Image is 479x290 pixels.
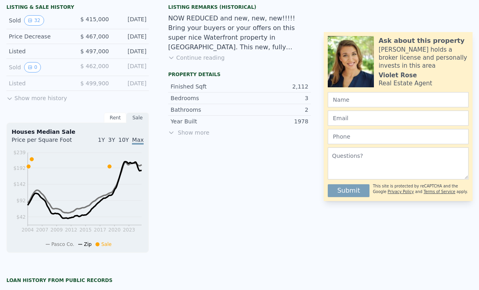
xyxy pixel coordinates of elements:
[51,227,63,233] tspan: 2009
[170,83,239,91] div: Finished Sqft
[239,94,309,102] div: 3
[373,181,469,197] div: This site is protected by reCAPTCHA and the Google and apply.
[118,137,129,143] span: 10Y
[168,54,225,62] button: Continue reading
[22,227,34,233] tspan: 2004
[115,62,146,72] div: [DATE]
[13,150,26,155] tspan: $239
[168,4,311,10] div: Listing Remarks (Historical)
[24,15,44,26] button: View historical data
[168,14,311,52] div: NOW REDUCED and new, new, new!!!!! Bring your buyers or your offers on this super nice Waterfront...
[80,80,109,87] span: $ 499,900
[239,106,309,114] div: 2
[84,242,91,247] span: Zip
[379,79,432,87] div: Real Estate Agent
[9,32,71,40] div: Price Decrease
[13,165,26,171] tspan: $192
[123,227,135,233] tspan: 2023
[6,277,149,284] div: Loan history from public records
[51,242,74,247] span: Pasco Co.
[9,79,71,87] div: Listed
[168,71,311,78] div: Property details
[328,184,370,197] button: Submit
[104,113,126,123] div: Rent
[132,137,144,145] span: Max
[239,117,309,125] div: 1978
[328,92,469,107] input: Name
[115,47,146,55] div: [DATE]
[9,47,71,55] div: Listed
[168,129,311,137] span: Show more
[80,63,109,69] span: $ 462,000
[80,16,109,22] span: $ 415,000
[24,62,41,72] button: View historical data
[6,91,67,102] button: Show more history
[12,128,144,136] div: Houses Median Sale
[108,227,121,233] tspan: 2020
[424,189,455,194] a: Terms of Service
[9,15,71,26] div: Sold
[170,106,239,114] div: Bathrooms
[108,137,115,143] span: 3Y
[126,113,149,123] div: Sale
[9,62,71,72] div: Sold
[170,117,239,125] div: Year Built
[379,36,465,46] div: Ask about this property
[16,214,26,220] tspan: $42
[115,79,146,87] div: [DATE]
[328,111,469,126] input: Email
[80,48,109,54] span: $ 497,000
[379,71,417,79] div: Violet Rose
[36,227,49,233] tspan: 2007
[16,198,26,203] tspan: $92
[6,4,149,12] div: LISTING & SALE HISTORY
[379,46,469,70] div: [PERSON_NAME] holds a broker license and personally invests in this area
[12,136,78,149] div: Price per Square Foot
[79,227,92,233] tspan: 2015
[101,242,112,247] span: Sale
[328,129,469,144] input: Phone
[13,181,26,187] tspan: $142
[98,137,105,143] span: 1Y
[115,15,146,26] div: [DATE]
[65,227,77,233] tspan: 2012
[170,94,239,102] div: Bedrooms
[80,33,109,40] span: $ 467,000
[388,189,414,194] a: Privacy Policy
[239,83,309,91] div: 2,112
[115,32,146,40] div: [DATE]
[94,227,106,233] tspan: 2017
